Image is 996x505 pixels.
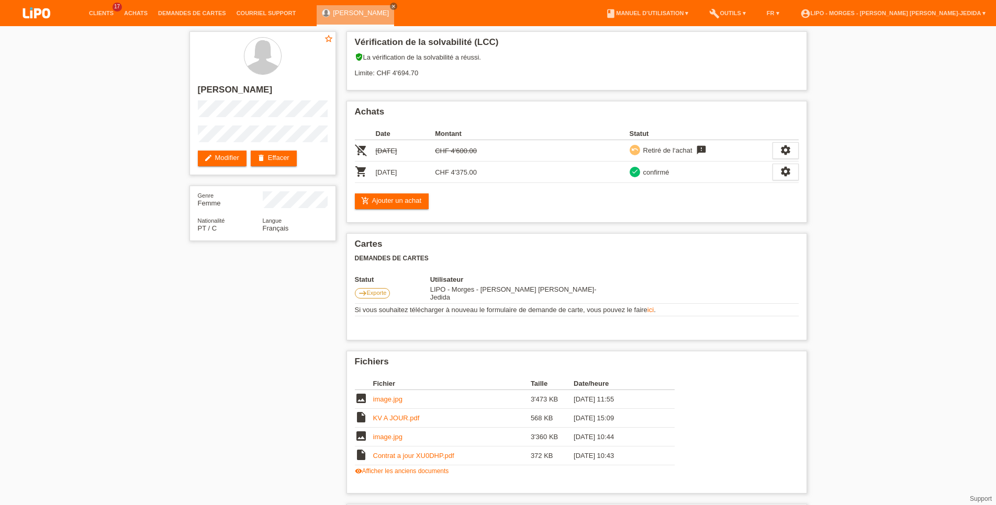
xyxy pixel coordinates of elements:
[119,10,153,16] a: Achats
[574,446,659,465] td: [DATE] 10:43
[355,276,430,283] th: Statut
[355,411,367,423] i: insert_drive_file
[251,151,297,166] a: deleteEffacer
[367,290,387,296] span: Exporte
[574,428,659,446] td: [DATE] 10:44
[531,377,574,390] th: Taille
[373,452,454,460] a: Contrat a jour XU0DHP.pdf
[391,4,396,9] i: close
[355,357,799,372] h2: Fichiers
[153,10,231,16] a: Demandes de cartes
[324,34,333,43] i: star_border
[435,128,495,140] th: Montant
[640,145,692,156] div: Retiré de l‘achat
[390,3,397,10] a: close
[84,10,119,16] a: Clients
[198,224,217,232] span: Portugal / C / 06.05.2017
[780,166,791,177] i: settings
[762,10,785,16] a: FR ▾
[355,165,367,178] i: POSP00027776
[231,10,301,16] a: Courriel Support
[600,10,693,16] a: bookManuel d’utilisation ▾
[324,34,333,45] a: star_border
[695,145,708,155] i: feedback
[574,377,659,390] th: Date/heure
[574,390,659,409] td: [DATE] 11:55
[198,217,225,224] span: Nationalité
[10,21,63,29] a: LIPO pay
[800,8,811,19] i: account_circle
[333,9,389,17] a: [PERSON_NAME]
[630,128,773,140] th: Statut
[780,144,791,156] i: settings
[355,53,363,61] i: verified_user
[531,390,574,409] td: 3'473 KB
[198,191,263,207] div: Femme
[795,10,991,16] a: account_circleLIPO - Morges - [PERSON_NAME] [PERSON_NAME]-Jedida ▾
[263,217,282,224] span: Langue
[373,433,402,441] a: image.jpg
[257,154,265,162] i: delete
[376,140,435,162] td: [DATE]
[204,154,212,162] i: edit
[631,168,639,175] i: check
[355,255,799,262] h3: Demandes de cartes
[198,192,214,199] span: Genre
[531,446,574,465] td: 372 KB
[355,239,799,255] h2: Cartes
[355,467,449,475] a: visibilityAfficher les anciens documents
[430,285,597,301] span: 30.08.2025
[373,395,402,403] a: image.jpg
[355,37,799,53] h2: Vérification de la solvabilité (LCC)
[113,3,122,12] span: 17
[531,409,574,428] td: 568 KB
[355,430,367,442] i: image
[709,8,720,19] i: build
[435,162,495,183] td: CHF 4'375.00
[355,304,799,316] td: Si vous souhaitez télécharger à nouveau le formulaire de demande de carte, vous pouvez le faire .
[198,151,247,166] a: editModifier
[970,495,992,502] a: Support
[376,128,435,140] th: Date
[647,306,654,314] a: ici
[355,107,799,122] h2: Achats
[631,146,639,153] i: undo
[373,377,531,390] th: Fichier
[376,162,435,183] td: [DATE]
[574,409,659,428] td: [DATE] 15:09
[704,10,751,16] a: buildOutils ▾
[373,414,420,422] a: KV A JOUR.pdf
[361,197,370,205] i: add_shopping_cart
[355,392,367,405] i: image
[355,467,362,475] i: visibility
[430,276,608,283] th: Utilisateur
[355,449,367,461] i: insert_drive_file
[355,144,367,156] i: POSP00027039
[355,193,429,209] a: add_shopping_cartAjouter un achat
[531,428,574,446] td: 3'360 KB
[640,167,669,178] div: confirmé
[435,140,495,162] td: CHF 4'600.00
[198,85,328,100] h2: [PERSON_NAME]
[263,224,289,232] span: Français
[606,8,616,19] i: book
[359,289,367,297] i: east
[355,53,799,85] div: La vérification de la solvabilité a réussi. Limite: CHF 4'694.70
